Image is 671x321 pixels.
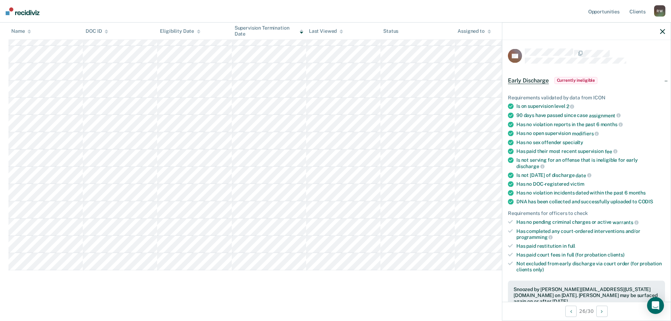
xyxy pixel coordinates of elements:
[6,7,39,15] img: Recidiviz
[516,139,665,145] div: Has no sex offender
[516,130,665,137] div: Has no open supervision
[568,243,575,249] span: full
[508,94,665,100] div: Requirements validated by data from ICON
[554,77,598,84] span: Currently ineligible
[516,190,665,196] div: Has no violation incidents dated within the past 6
[654,5,665,17] div: R W
[565,305,577,317] button: Previous Opportunity
[647,297,664,314] div: Open Intercom Messenger
[572,130,599,136] span: modifiers
[514,286,659,304] div: Snoozed by [PERSON_NAME][EMAIL_ADDRESS][US_STATE][DOMAIN_NAME] on [DATE]. [PERSON_NAME] may be su...
[516,163,545,169] span: discharge
[160,28,200,34] div: Eligibility Date
[629,190,646,196] span: months
[516,112,665,118] div: 90 days have passed since case
[576,172,591,178] span: date
[608,252,625,257] span: clients)
[566,104,574,109] span: 2
[516,181,665,187] div: Has no DOC-registered
[563,139,583,145] span: specialty
[605,148,617,154] span: fee
[508,77,549,84] span: Early Discharge
[638,199,653,204] span: CODIS
[516,260,665,272] div: Not excluded from early discharge via court order (for probation clients
[516,172,665,178] div: Is not [DATE] of discharge
[516,157,665,169] div: Is not serving for an offense that is ineligible for early
[516,234,553,240] span: programming
[516,252,665,258] div: Has paid court fees in full (for probation
[502,69,671,92] div: Early DischargeCurrently ineligible
[570,181,584,187] span: victim
[516,121,665,128] div: Has no violation reports in the past 6
[596,305,608,317] button: Next Opportunity
[86,28,108,34] div: DOC ID
[516,228,665,240] div: Has completed any court-ordered interventions and/or
[235,25,303,37] div: Supervision Termination Date
[516,219,665,226] div: Has no pending criminal charges or active
[533,266,544,272] span: only)
[502,302,671,320] div: 26 / 30
[309,28,343,34] div: Last Viewed
[589,112,621,118] span: assignment
[516,243,665,249] div: Has paid restitution in
[613,219,639,225] span: warrants
[508,210,665,216] div: Requirements for officers to check
[601,122,623,127] span: months
[458,28,491,34] div: Assigned to
[516,148,665,154] div: Has paid their most recent supervision
[383,28,398,34] div: Status
[516,199,665,205] div: DNA has been collected and successfully uploaded to
[11,28,31,34] div: Name
[516,103,665,110] div: Is on supervision level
